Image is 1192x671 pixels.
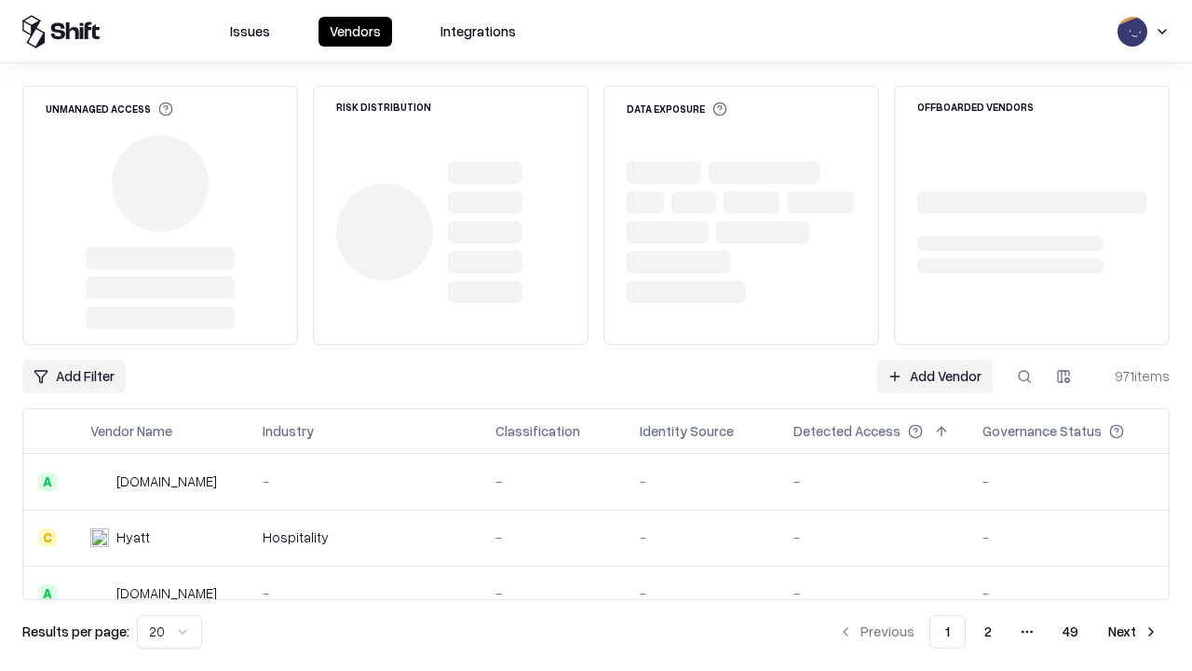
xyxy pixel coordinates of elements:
div: Unmanaged Access [46,102,173,116]
div: Risk Distribution [336,102,431,112]
div: - [982,472,1154,491]
button: Issues [219,17,281,47]
img: primesec.co.il [90,584,109,603]
div: [DOMAIN_NAME] [116,472,217,491]
div: 971 items [1095,366,1170,386]
div: Data Exposure [627,102,727,116]
div: - [982,583,1154,603]
div: - [982,527,1154,547]
div: Offboarded Vendors [917,102,1034,112]
div: - [495,583,610,603]
div: - [640,583,764,603]
div: Vendor Name [90,421,172,441]
button: Integrations [429,17,527,47]
div: [DOMAIN_NAME] [116,583,217,603]
div: - [793,527,953,547]
p: Results per page: [22,622,129,641]
div: C [38,528,57,547]
button: Add Filter [22,360,126,393]
div: A [38,584,57,603]
div: - [793,583,953,603]
button: Vendors [318,17,392,47]
nav: pagination [827,615,1170,649]
div: Detected Access [793,421,901,441]
div: Industry [263,421,314,441]
div: Identity Source [640,421,734,441]
div: Governance Status [982,421,1102,441]
button: Next [1097,615,1170,649]
div: Classification [495,421,580,441]
div: Hyatt [116,527,150,547]
div: - [640,527,764,547]
div: - [263,583,466,603]
div: - [263,472,466,491]
button: 2 [969,615,1007,649]
img: Hyatt [90,528,109,547]
div: - [495,527,610,547]
div: A [38,472,57,491]
a: Add Vendor [876,360,993,393]
button: 49 [1048,615,1093,649]
div: - [495,472,610,491]
div: Hospitality [263,527,466,547]
div: - [793,472,953,491]
button: 1 [929,615,966,649]
div: - [640,472,764,491]
img: intrado.com [90,472,109,491]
